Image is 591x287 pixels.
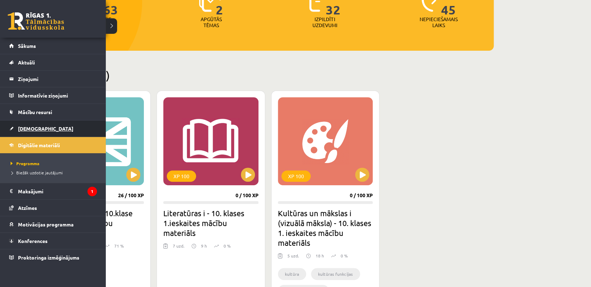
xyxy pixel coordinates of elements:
[87,187,97,196] i: 1
[9,104,97,120] a: Mācību resursi
[18,205,37,211] span: Atzīmes
[18,87,97,104] legend: Informatīvie ziņojumi
[311,268,360,280] li: kultūras funkcijas
[9,71,97,87] a: Ziņojumi
[18,142,60,148] span: Digitālie materiāli
[278,268,306,280] li: kultūra
[18,238,48,244] span: Konferences
[9,38,97,54] a: Sākums
[9,161,39,166] span: Programma
[9,169,99,176] a: Biežāk uzdotie jautājumi
[341,252,348,259] p: 0 %
[42,68,494,82] h2: Pieejamie (3)
[18,71,97,87] legend: Ziņojumi
[278,208,373,248] h2: Kultūras un mākslas i (vizuālā māksla) - 10. klases 1. ieskaites mācību materiāls
[287,252,299,263] div: 5 uzd.
[9,170,63,175] span: Biežāk uzdotie jautājumi
[173,243,184,253] div: 7 uzd.
[18,109,52,115] span: Mācību resursi
[281,170,311,182] div: XP 100
[114,243,124,249] p: 71 %
[9,54,97,70] a: Aktuāli
[9,137,97,153] a: Digitālie materiāli
[18,221,74,227] span: Motivācijas programma
[9,183,97,199] a: Maksājumi1
[9,233,97,249] a: Konferences
[9,200,97,216] a: Atzīmes
[18,254,79,261] span: Proktoringa izmēģinājums
[316,252,324,259] p: 18 h
[197,16,225,28] p: Apgūtās tēmas
[224,243,231,249] p: 0 %
[18,183,97,199] legend: Maksājumi
[201,243,207,249] p: 9 h
[9,120,97,137] a: [DEMOGRAPHIC_DATA]
[311,16,339,28] p: Izpildīti uzdevumi
[18,59,35,65] span: Aktuāli
[8,12,64,30] a: Rīgas 1. Tālmācības vidusskola
[167,170,196,182] div: XP 100
[163,208,258,238] h2: Literatūras i - 10. klases 1.ieskaites mācību materiāls
[420,16,458,28] p: Nepieciešamais laiks
[9,87,97,104] a: Informatīvie ziņojumi
[9,216,97,232] a: Motivācijas programma
[18,125,73,132] span: [DEMOGRAPHIC_DATA]
[9,160,99,167] a: Programma
[9,249,97,266] a: Proktoringa izmēģinājums
[18,43,36,49] span: Sākums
